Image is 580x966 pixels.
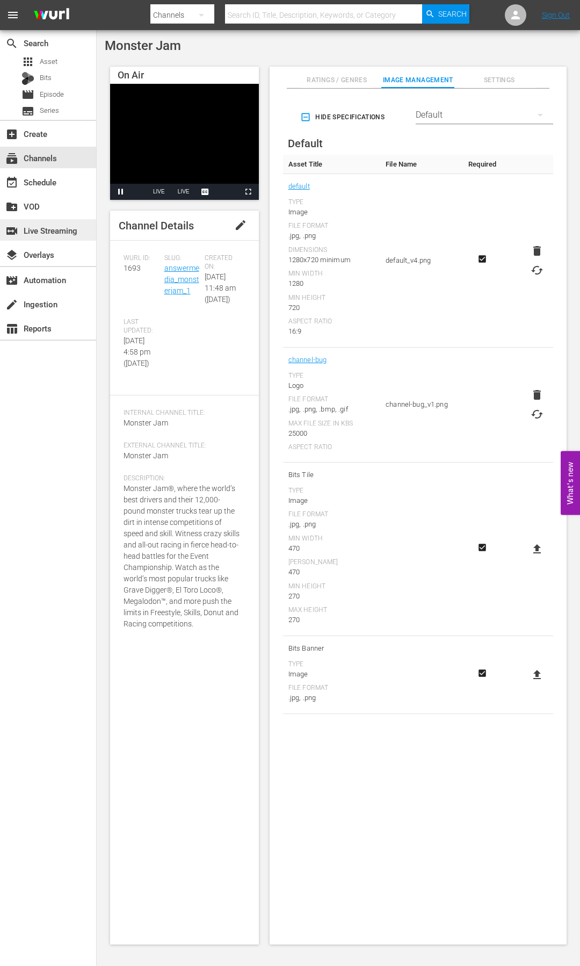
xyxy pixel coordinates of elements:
div: File Format [288,684,375,693]
div: .jpg, .png [288,230,375,241]
button: Captions [194,184,216,200]
div: Min Width [288,535,375,543]
div: File Format [288,395,375,404]
span: Settings [462,75,535,86]
span: Series [21,105,34,118]
button: Fullscreen [237,184,259,200]
span: Internal Channel Title: [124,409,240,417]
span: Default [288,137,323,150]
span: Reports [5,322,18,335]
span: VOD [5,200,18,213]
div: 1280 [288,278,375,289]
span: Monster Jam®, where the world’s best drivers and their 12,000-pound monster trucks tear up the di... [124,484,240,628]
div: File Format [288,222,375,230]
a: answermedia_monsterjam_1 [164,264,199,295]
th: Asset Title [283,155,381,174]
div: Min Height [288,582,375,591]
div: 270 [288,615,375,625]
div: Type [288,372,375,380]
button: Open Feedback Widget [561,451,580,515]
span: Channel Details [119,219,194,232]
div: Image [288,669,375,680]
a: Sign Out [542,11,570,19]
div: .jpg, .png [288,693,375,703]
span: LIVE [178,189,190,194]
button: Pause [110,184,132,200]
div: 25000 [288,428,375,439]
a: default [288,179,310,193]
div: [PERSON_NAME] [288,558,375,567]
div: Type [288,198,375,207]
div: 720 [288,302,375,313]
div: File Format [288,510,375,519]
span: Monster Jam [105,38,181,53]
span: Created On: [205,254,240,271]
div: 470 [288,567,375,578]
span: Live Streaming [5,225,18,237]
th: File Name [380,155,463,174]
span: Image Management [381,75,454,86]
span: [DATE] 11:48 am ([DATE]) [205,272,236,304]
div: 270 [288,591,375,602]
span: Last Updated: [124,318,159,335]
span: On Air [118,69,144,81]
span: Bits [40,73,52,83]
span: Wurl ID: [124,254,159,263]
span: Monster Jam [124,451,168,460]
div: Aspect Ratio [288,318,375,326]
div: Dimensions [288,246,375,255]
button: Picture-in-Picture [216,184,237,200]
span: Ratings / Genres [300,75,373,86]
span: Create [5,128,18,141]
div: Aspect Ratio [288,443,375,452]
svg: Required [476,668,489,678]
span: Schedule [5,176,18,189]
div: 1280x720 minimum [288,255,375,265]
span: Episode [21,88,34,101]
td: default_v4.png [380,174,463,348]
span: Series [40,105,59,116]
svg: Required [476,543,489,552]
span: Bits Tile [288,468,375,482]
button: edit [228,212,253,238]
span: Automation [5,274,18,287]
span: Search [5,37,18,50]
span: edit [234,219,247,232]
th: Required [463,155,502,174]
span: Asset [40,56,57,67]
div: Min Width [288,270,375,278]
div: Image [288,207,375,218]
svg: Required [476,254,489,264]
span: External Channel Title: [124,442,240,450]
div: LIVE [153,184,165,200]
span: Slug: [164,254,200,263]
button: Search [422,4,469,24]
span: Ingestion [5,298,18,311]
div: Max File Size In Kbs [288,420,375,428]
span: Channels [5,152,18,165]
div: .jpg, .png [288,519,375,530]
span: [DATE] 4:58 pm ([DATE]) [124,336,150,367]
div: Type [288,487,375,495]
div: .jpg, .png, .bmp, .gif [288,404,375,415]
div: Logo [288,380,375,391]
span: Asset [21,55,34,68]
span: 1693 [124,264,141,272]
div: Type [288,660,375,669]
td: channel-bug_v1.png [380,348,463,463]
div: Video Player [110,84,259,200]
div: Default [416,100,553,130]
div: Max Height [288,606,375,615]
div: Bits [21,72,34,85]
span: menu [6,9,19,21]
div: Image [288,495,375,506]
div: Min Height [288,294,375,302]
span: Episode [40,89,64,100]
span: Bits Banner [288,641,375,655]
a: channel-bug [288,353,327,367]
div: 16:9 [288,326,375,337]
button: Seek to live, currently playing live [173,184,194,200]
span: Monster Jam [124,419,168,427]
span: Overlays [5,249,18,262]
span: Hide Specifications [302,112,385,123]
